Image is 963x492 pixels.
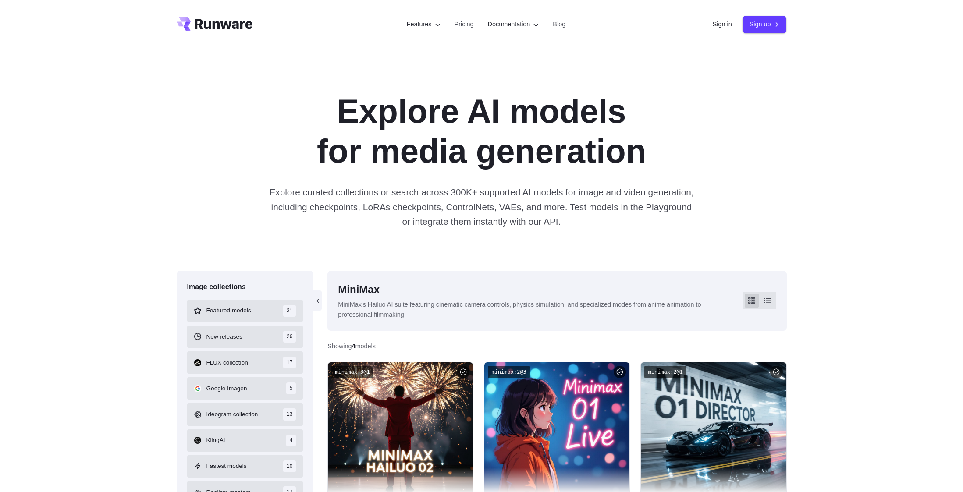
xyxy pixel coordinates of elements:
label: Features [407,19,441,29]
span: 10 [283,460,296,472]
a: Pricing [455,19,474,29]
span: 31 [283,305,296,317]
button: Google Imagen 5 [187,377,303,400]
strong: 4 [352,343,355,350]
label: Documentation [488,19,539,29]
span: Google Imagen [206,384,247,393]
div: Showing models [327,341,376,351]
a: Sign in [713,19,732,29]
code: minimax:2@3 [488,366,529,379]
span: 13 [283,408,296,420]
span: Fastest models [206,461,247,471]
button: Ideogram collection 13 [187,403,303,425]
span: Ideogram collection [206,410,258,419]
button: FLUX collection 17 [187,351,303,374]
code: minimax:2@1 [644,366,686,379]
span: 17 [283,357,296,368]
div: MiniMax [338,281,728,298]
p: Explore curated collections or search across 300K+ supported AI models for image and video genera... [268,185,695,229]
a: Sign up [743,16,787,33]
span: 4 [286,435,296,446]
a: Blog [553,19,565,29]
button: KlingAI 4 [187,429,303,452]
a: Go to / [177,17,253,31]
button: Fastest models 10 [187,455,303,478]
code: minimax:3@1 [331,366,373,379]
span: 26 [283,331,296,343]
span: New releases [206,332,242,342]
h1: Explore AI models for media generation [238,91,726,171]
button: Featured models 31 [187,300,303,322]
span: KlingAI [206,435,225,445]
span: Featured models [206,306,251,315]
p: MiniMax's Hailuo AI suite featuring cinematic camera controls, physics simulation, and specialize... [338,300,728,320]
button: New releases 26 [187,326,303,348]
button: ‹ [313,290,322,311]
div: Image collections [187,281,303,293]
span: 5 [286,382,296,394]
span: FLUX collection [206,358,248,368]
